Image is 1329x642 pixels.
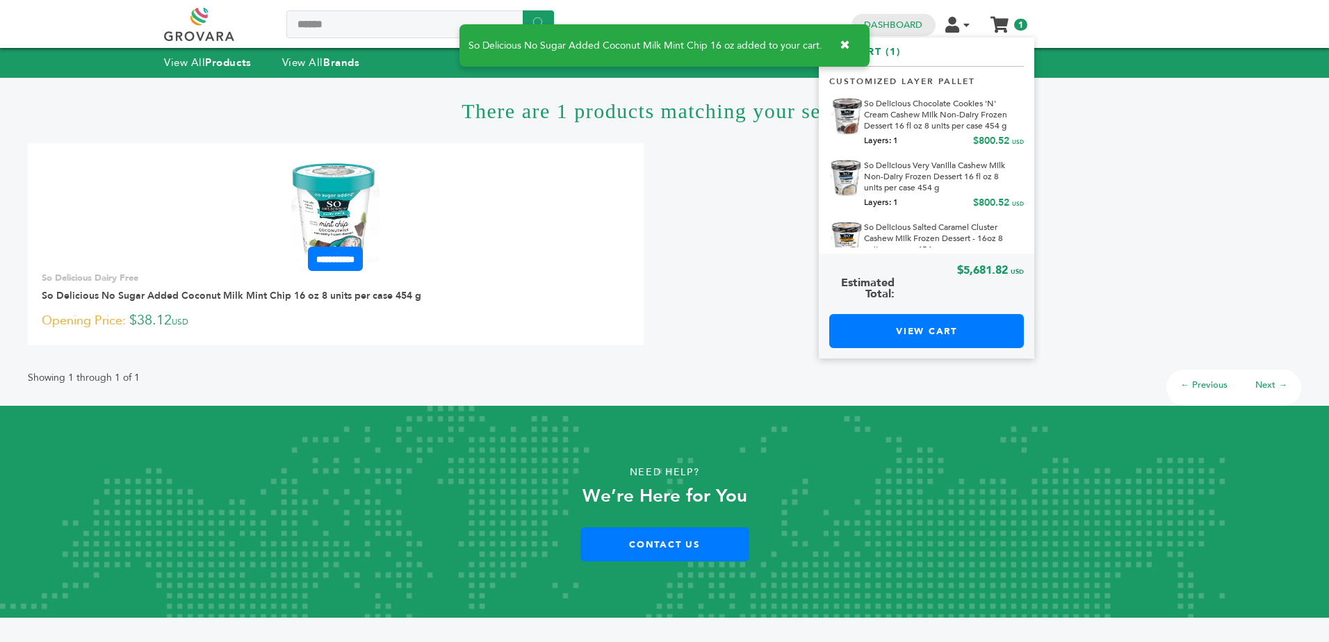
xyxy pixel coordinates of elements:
span: USD [1012,200,1024,208]
p: Customized Layer Pallet [829,67,1024,88]
span: $800.52 [973,134,1009,147]
a: Dashboard [864,19,922,31]
strong: Products [205,56,251,69]
span: So Delicious No Sugar Added Coconut Milk Mint Chip 16 oz added to your cart. [468,41,822,51]
img: So Delicious No Sugar Added Coconut Milk Mint Chip 16 oz 8 units per case 454 g [291,162,380,262]
a: Next → [1255,379,1287,391]
p: Need Help? [67,462,1263,483]
a: So Delicious No Sugar Added Coconut Milk Mint Chip 16 oz 8 units per case 454 g [42,289,421,302]
span: Layers: 1 [864,135,899,146]
span: USD [1011,267,1024,276]
p: $38.12 [42,311,630,331]
span: Estimated Total: [829,271,904,306]
button: ✖ [829,31,861,60]
h5: My Cart (1) [829,44,1024,67]
a: So Delicious Chocolate Cookies 'N' Cream Cashew Milk Non-Dairy Frozen Dessert 16 fl oz 8 units pe... [864,98,1018,131]
a: View AllBrands [282,56,360,69]
span: Opening Price: [42,311,126,330]
span: Layers: 1 [864,197,899,208]
span: $800.52 [973,196,1009,209]
a: View Cart [829,314,1024,348]
a: So Delicious Salted Caramel Cluster Cashew Milk Frozen Dessert - 16oz 8 units per case 454 g [864,222,1018,255]
strong: We’re Here for You [582,484,747,509]
span: USD [1012,138,1024,146]
a: View AllProducts [164,56,252,69]
input: Search a product or brand... [286,10,554,38]
span: 1 [1014,19,1027,31]
h1: There are 1 products matching your search. [28,78,1301,143]
a: So Delicious Very Vanilla Cashew Milk Non-Dairy Frozen Dessert 16 fl oz 8 units per case 454 g [864,160,1018,193]
p: So Delicious Dairy Free [42,272,630,284]
span: $5,681.82 [957,263,1008,278]
a: My Cart [992,13,1008,27]
a: Contact Us [580,527,749,561]
a: ← Previous [1180,379,1228,391]
span: USD [172,316,188,327]
strong: Brands [323,56,359,69]
p: Showing 1 through 1 of 1 [28,370,140,386]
